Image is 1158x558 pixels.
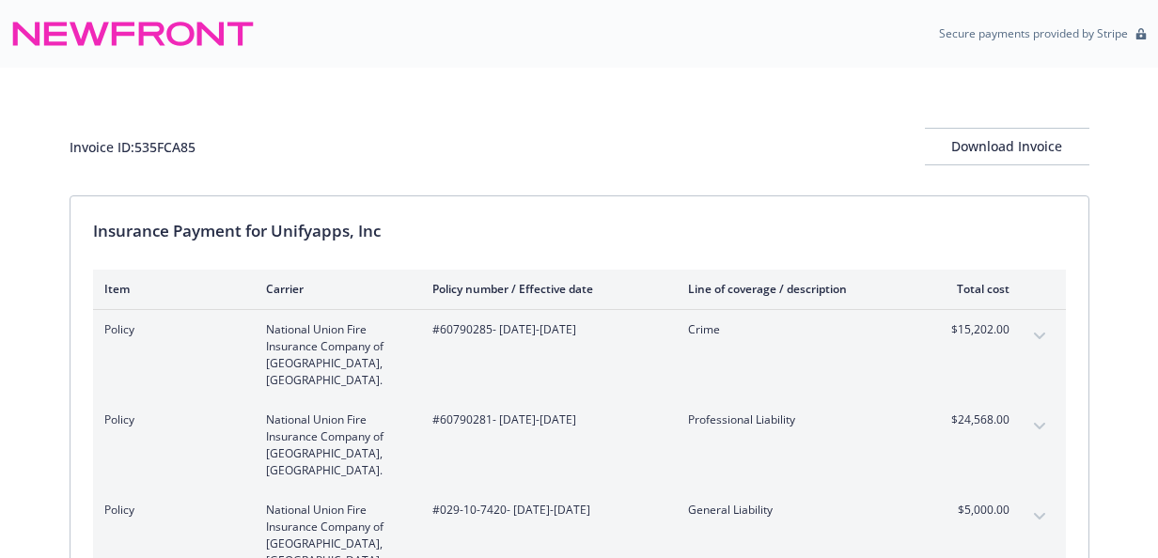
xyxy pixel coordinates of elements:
span: #60790285 - [DATE]-[DATE] [432,321,658,338]
span: Crime [688,321,909,338]
button: expand content [1025,321,1055,351]
span: General Liability [688,502,909,519]
span: $24,568.00 [939,411,1009,428]
span: Policy [104,502,236,519]
div: Invoice ID: 535FCA85 [70,137,196,157]
div: Download Invoice [925,129,1089,164]
div: Insurance Payment for Unifyapps, Inc [93,219,1066,243]
span: $5,000.00 [939,502,1009,519]
span: Professional Liability [688,411,909,428]
button: expand content [1025,411,1055,442]
div: PolicyNational Union Fire Insurance Company of [GEOGRAPHIC_DATA], [GEOGRAPHIC_DATA].#60790285- [D... [93,310,1066,400]
div: Policy number / Effective date [432,281,658,297]
div: Line of coverage / description [688,281,909,297]
span: National Union Fire Insurance Company of [GEOGRAPHIC_DATA], [GEOGRAPHIC_DATA]. [266,321,402,389]
button: expand content [1025,502,1055,532]
span: $15,202.00 [939,321,1009,338]
div: Total cost [939,281,1009,297]
span: #60790281 - [DATE]-[DATE] [432,411,658,428]
span: National Union Fire Insurance Company of [GEOGRAPHIC_DATA], [GEOGRAPHIC_DATA]. [266,411,402,479]
span: Policy [104,411,236,428]
button: Download Invoice [925,128,1089,165]
div: Carrier [266,281,402,297]
span: #029-10-7420 - [DATE]-[DATE] [432,502,658,519]
p: Secure payments provided by Stripe [939,25,1128,41]
span: Policy [104,321,236,338]
div: PolicyNational Union Fire Insurance Company of [GEOGRAPHIC_DATA], [GEOGRAPHIC_DATA].#60790281- [D... [93,400,1066,490]
div: Item [104,281,236,297]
